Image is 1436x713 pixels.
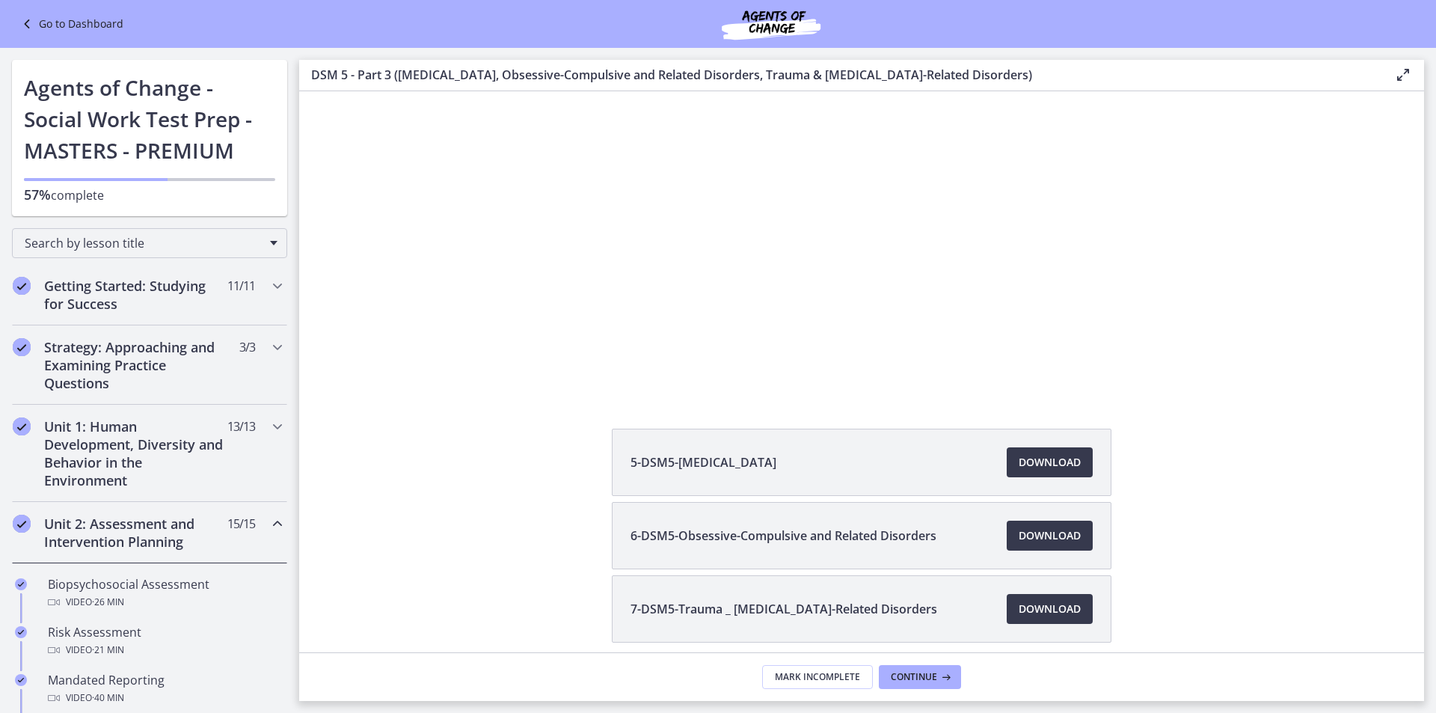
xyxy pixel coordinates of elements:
[44,417,227,489] h2: Unit 1: Human Development, Diversity and Behavior in the Environment
[227,515,255,533] span: 15 / 15
[681,6,861,42] img: Agents of Change
[775,671,860,683] span: Mark Incomplete
[48,623,281,659] div: Risk Assessment
[879,665,961,689] button: Continue
[630,453,776,471] span: 5-DSM5-[MEDICAL_DATA]
[227,277,255,295] span: 11 / 11
[48,689,281,707] div: Video
[1019,600,1081,618] span: Download
[15,674,27,686] i: Completed
[25,235,263,251] span: Search by lesson title
[630,527,936,545] span: 6-DSM5-Obsessive-Compulsive and Related Disorders
[891,671,937,683] span: Continue
[13,277,31,295] i: Completed
[92,593,124,611] span: · 26 min
[15,578,27,590] i: Completed
[44,338,227,392] h2: Strategy: Approaching and Examining Practice Questions
[227,417,255,435] span: 13 / 13
[44,277,227,313] h2: Getting Started: Studying for Success
[311,66,1370,84] h3: DSM 5 - Part 3 ([MEDICAL_DATA], Obsessive-Compulsive and Related Disorders, Trauma & [MEDICAL_DAT...
[630,600,937,618] span: 7-DSM5-Trauma _ [MEDICAL_DATA]-Related Disorders
[13,417,31,435] i: Completed
[299,91,1424,394] iframe: Video Lesson
[24,186,275,204] p: complete
[92,641,124,659] span: · 21 min
[24,186,51,204] span: 57%
[13,338,31,356] i: Completed
[762,665,873,689] button: Mark Incomplete
[92,689,124,707] span: · 40 min
[13,515,31,533] i: Completed
[48,671,281,707] div: Mandated Reporting
[1019,527,1081,545] span: Download
[48,593,281,611] div: Video
[15,626,27,638] i: Completed
[1019,453,1081,471] span: Download
[24,72,275,166] h1: Agents of Change - Social Work Test Prep - MASTERS - PREMIUM
[239,338,255,356] span: 3 / 3
[48,641,281,659] div: Video
[1007,447,1093,477] a: Download
[44,515,227,551] h2: Unit 2: Assessment and Intervention Planning
[12,228,287,258] div: Search by lesson title
[48,575,281,611] div: Biopsychosocial Assessment
[1007,594,1093,624] a: Download
[18,15,123,33] a: Go to Dashboard
[1007,521,1093,551] a: Download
